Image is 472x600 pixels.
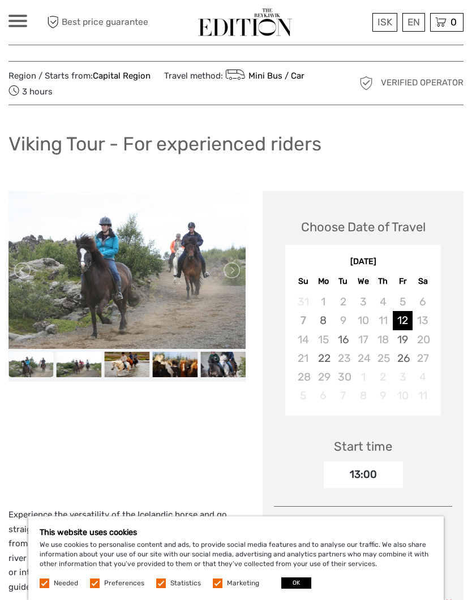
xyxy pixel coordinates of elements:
[314,349,333,368] div: Choose Monday, September 22nd, 2025
[289,292,437,405] div: month 2025-09
[393,292,413,311] div: Not available Friday, September 5th, 2025
[314,311,333,330] div: Choose Monday, September 8th, 2025
[373,274,393,289] div: Th
[373,386,393,405] div: Not available Thursday, October 9th, 2025
[293,330,313,349] div: Not available Sunday, September 14th, 2025
[402,13,425,32] div: EN
[393,349,413,368] div: Choose Friday, September 26th, 2025
[333,368,353,386] div: Not available Tuesday, September 30th, 2025
[381,77,464,89] span: Verified Operator
[293,274,313,289] div: Su
[393,311,413,330] div: Choose Friday, September 12th, 2025
[413,274,432,289] div: Sa
[353,292,373,311] div: Not available Wednesday, September 3rd, 2025
[333,330,353,349] div: Choose Tuesday, September 16th, 2025
[377,16,392,28] span: ISK
[353,274,373,289] div: We
[8,352,54,377] img: e4c50e94735e430cb725e746de176175_slider_thumbnail.jpg
[130,18,144,31] button: Open LiveChat chat widget
[104,579,144,588] label: Preferences
[8,191,245,349] img: e4c50e94735e430cb725e746de176175_main_slider.jpg
[353,311,373,330] div: Not available Wednesday, September 10th, 2025
[333,386,353,405] div: Not available Tuesday, October 7th, 2025
[152,352,198,377] img: 0383e7bdf99a4b799b4b00fc46faeaa5_slider_thumbnail.jpg
[16,20,128,29] p: We're away right now. Please check back later!
[314,386,333,405] div: Not available Monday, October 6th, 2025
[413,330,432,349] div: Not available Saturday, September 20th, 2025
[333,349,353,368] div: Not available Tuesday, September 23rd, 2025
[285,256,441,268] div: [DATE]
[373,292,393,311] div: Not available Thursday, September 4th, 2025
[93,71,151,81] a: Capital Region
[353,349,373,368] div: Not available Wednesday, September 24th, 2025
[393,368,413,386] div: Not available Friday, October 3rd, 2025
[54,579,78,588] label: Needed
[293,386,313,405] div: Not available Sunday, October 5th, 2025
[8,70,151,82] span: Region / Starts from:
[281,577,311,589] button: OK
[393,386,413,405] div: Not available Friday, October 10th, 2025
[301,218,426,236] div: Choose Date of Travel
[170,579,201,588] label: Statistics
[227,579,259,588] label: Marketing
[314,330,333,349] div: Not available Monday, September 15th, 2025
[353,368,373,386] div: Not available Wednesday, October 1st, 2025
[413,311,432,330] div: Not available Saturday, September 13th, 2025
[333,292,353,311] div: Not available Tuesday, September 2nd, 2025
[293,349,313,368] div: Not available Sunday, September 21st, 2025
[164,67,304,83] span: Travel method:
[57,352,102,377] img: 4225c99699f1433fb5b8712ed31c607a_slider_thumbnail.jpg
[333,274,353,289] div: Tu
[293,368,313,386] div: Not available Sunday, September 28th, 2025
[198,8,292,36] img: The Reykjavík Edition
[28,516,444,600] div: We use cookies to personalise content and ads, to provide social media features and to analyse ou...
[373,368,393,386] div: Not available Thursday, October 2nd, 2025
[413,292,432,311] div: Not available Saturday, September 6th, 2025
[105,352,150,377] img: 4fcd0aedc3a2428ebf5dc83ba51f0b71_slider_thumbnail.jpg
[334,438,392,455] div: Start time
[353,330,373,349] div: Not available Wednesday, September 17th, 2025
[40,528,432,537] h5: This website uses cookies
[314,292,333,311] div: Not available Monday, September 1st, 2025
[413,349,432,368] div: Not available Saturday, September 27th, 2025
[413,386,432,405] div: Not available Saturday, October 11th, 2025
[314,368,333,386] div: Not available Monday, September 29th, 2025
[293,311,313,330] div: Not available Sunday, September 7th, 2025
[373,349,393,368] div: Not available Thursday, September 25th, 2025
[8,132,321,156] h1: Viking Tour - For experienced riders
[393,330,413,349] div: Choose Friday, September 19th, 2025
[333,311,353,330] div: Not available Tuesday, September 9th, 2025
[314,274,333,289] div: Mo
[223,71,304,81] a: Mini Bus / Car
[353,386,373,405] div: Not available Wednesday, October 8th, 2025
[44,13,148,32] span: Best price guarantee
[357,74,375,92] img: verified_operator_grey_128.png
[200,352,246,377] img: b83d0a08d0a942c2a37726958fc63829_slider_thumbnail.jpg
[413,368,432,386] div: Not available Saturday, October 4th, 2025
[449,16,458,28] span: 0
[393,274,413,289] div: Fr
[373,330,393,349] div: Not available Thursday, September 18th, 2025
[8,83,53,99] span: 3 hours
[373,311,393,330] div: Not available Thursday, September 11th, 2025
[293,292,313,311] div: Not available Sunday, August 31st, 2025
[324,461,403,487] div: 13:00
